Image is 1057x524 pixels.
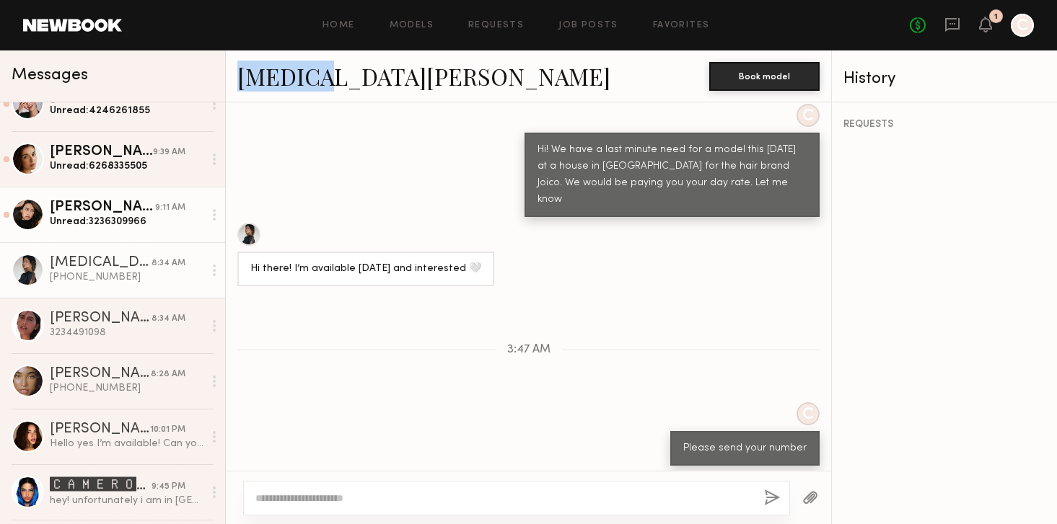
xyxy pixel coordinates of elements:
[50,256,152,270] div: [MEDICAL_DATA][PERSON_NAME]
[50,367,151,381] div: [PERSON_NAME]
[843,120,1045,130] div: REQUESTS
[50,494,203,507] div: hey! unfortunately i am in [GEOGRAPHIC_DATA] until the 17th!
[50,422,150,437] div: [PERSON_NAME]
[843,71,1045,87] div: History
[50,104,203,117] div: Unread: 4246261855
[653,21,710,30] a: Favorites
[12,67,88,84] span: Messages
[50,159,203,173] div: Unread: 6268335505
[50,381,203,395] div: [PHONE_NUMBER]
[558,21,618,30] a: Job Posts
[151,368,185,381] div: 8:28 AM
[153,146,185,159] div: 9:39 AM
[50,437,203,450] div: Hello yes I’m available! Can you please provide me with more details regarding the shoot and usag...
[155,201,185,215] div: 9:11 AM
[50,145,153,159] div: [PERSON_NAME]
[50,215,203,228] div: Unread: 3236309966
[152,257,185,270] div: 8:34 AM
[250,261,481,277] div: Hi there! I’m available [DATE] and interested 🤍
[709,69,820,81] a: Book model
[50,326,203,339] div: 3234491098
[152,312,185,326] div: 8:34 AM
[50,270,203,284] div: [PHONE_NUMBER]
[50,476,152,494] div: 🅲🅰🅼🅴🆁🅾🅽 🆂.
[390,21,434,30] a: Models
[50,200,155,215] div: [PERSON_NAME]
[709,62,820,91] button: Book model
[152,480,185,494] div: 9:45 PM
[1011,14,1034,37] a: C
[683,440,807,457] div: Please send your number
[468,21,524,30] a: Requests
[994,13,998,21] div: 1
[507,344,551,356] span: 3:47 AM
[150,423,185,437] div: 10:01 PM
[237,61,610,92] a: [MEDICAL_DATA][PERSON_NAME]
[50,311,152,326] div: [PERSON_NAME]
[538,142,807,208] div: Hi! We have a last minute need for a model this [DATE] at a house in [GEOGRAPHIC_DATA] for the ha...
[323,21,355,30] a: Home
